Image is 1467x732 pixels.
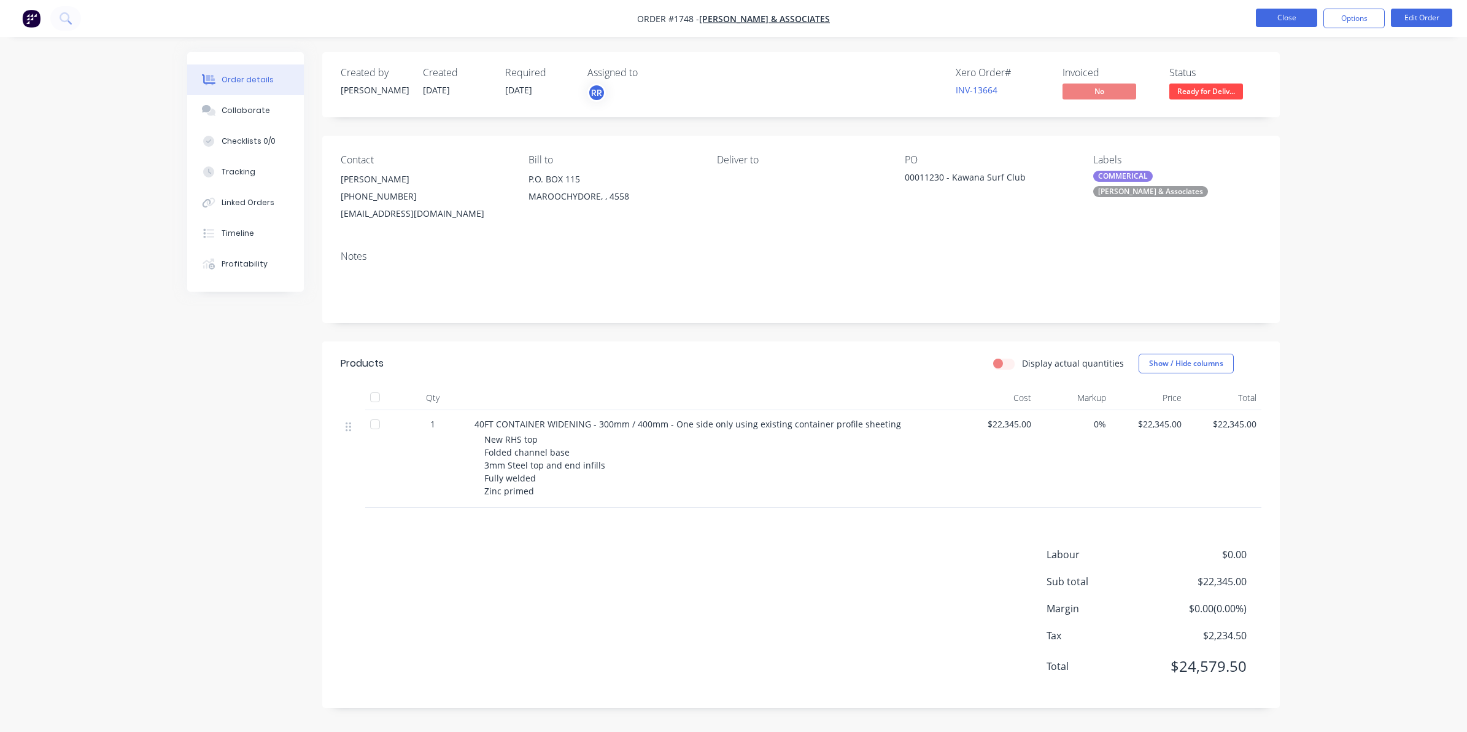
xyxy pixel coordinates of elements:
button: Collaborate [187,95,304,126]
div: P.O. BOX 115 [528,171,697,188]
button: Linked Orders [187,187,304,218]
button: Tracking [187,157,304,187]
label: Display actual quantities [1022,357,1124,370]
div: Created by [341,67,408,79]
div: Products [341,356,384,371]
div: Invoiced [1063,67,1155,79]
span: $2,234.50 [1156,628,1247,643]
div: COMMERICAL [1093,171,1153,182]
span: 40FT CONTAINER WIDENING - 300mm / 400mm - One side only using existing container profile sheeting [474,418,901,430]
button: Checklists 0/0 [187,126,304,157]
div: 00011230 - Kawana Surf Club [905,171,1058,188]
div: Collaborate [222,105,270,116]
button: Order details [187,64,304,95]
div: Markup [1036,386,1112,410]
div: PO [905,154,1073,166]
span: $0.00 [1156,547,1247,562]
div: Tracking [222,166,255,177]
span: $22,345.00 [1116,418,1182,430]
span: $22,345.00 [966,418,1031,430]
div: Timeline [222,228,254,239]
button: Options [1323,9,1385,28]
div: Labels [1093,154,1261,166]
span: Sub total [1047,574,1156,589]
div: [PHONE_NUMBER] [341,188,509,205]
img: Factory [22,9,41,28]
span: [DATE] [423,84,450,96]
button: Timeline [187,218,304,249]
div: Cost [961,386,1036,410]
div: Bill to [528,154,697,166]
span: 0% [1041,418,1107,430]
span: $22,345.00 [1156,574,1247,589]
span: Total [1047,659,1156,674]
span: $22,345.00 [1191,418,1257,430]
div: Linked Orders [222,197,274,208]
span: Order #1748 - [637,13,699,25]
div: Price [1111,386,1186,410]
div: [PERSON_NAME] & Associates [1093,186,1208,197]
span: New RHS top Folded channel base 3mm Steel top and end infills Fully welded Zinc primed [484,434,605,497]
div: Deliver to [717,154,885,166]
span: Tax [1047,628,1156,643]
div: Created [423,67,490,79]
span: $0.00 ( 0.00 %) [1156,601,1247,616]
div: Profitability [222,259,268,270]
div: Required [505,67,573,79]
a: INV-13664 [956,84,997,96]
div: Order details [222,74,274,85]
div: [PERSON_NAME] [341,84,408,96]
div: Qty [396,386,470,410]
button: Edit Order [1391,9,1452,27]
button: Profitability [187,249,304,279]
div: MAROOCHYDORE, , 4558 [528,188,697,205]
button: RR [587,84,606,102]
div: [EMAIL_ADDRESS][DOMAIN_NAME] [341,205,509,222]
div: P.O. BOX 115MAROOCHYDORE, , 4558 [528,171,697,210]
div: Checklists 0/0 [222,136,276,147]
div: Xero Order # [956,67,1048,79]
span: Margin [1047,601,1156,616]
div: [PERSON_NAME][PHONE_NUMBER][EMAIL_ADDRESS][DOMAIN_NAME] [341,171,509,222]
span: $24,579.50 [1156,655,1247,677]
div: Contact [341,154,509,166]
div: Total [1186,386,1262,410]
span: Ready for Deliv... [1169,84,1243,99]
div: Assigned to [587,67,710,79]
span: 1 [430,418,435,430]
span: [DATE] [505,84,532,96]
div: Status [1169,67,1261,79]
button: Close [1256,9,1317,27]
span: Labour [1047,547,1156,562]
button: Show / Hide columns [1139,354,1234,373]
div: [PERSON_NAME] [341,171,509,188]
button: Ready for Deliv... [1169,84,1243,102]
span: No [1063,84,1136,99]
div: Notes [341,251,1261,262]
a: [PERSON_NAME] & ASSOCIATES [699,13,830,25]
